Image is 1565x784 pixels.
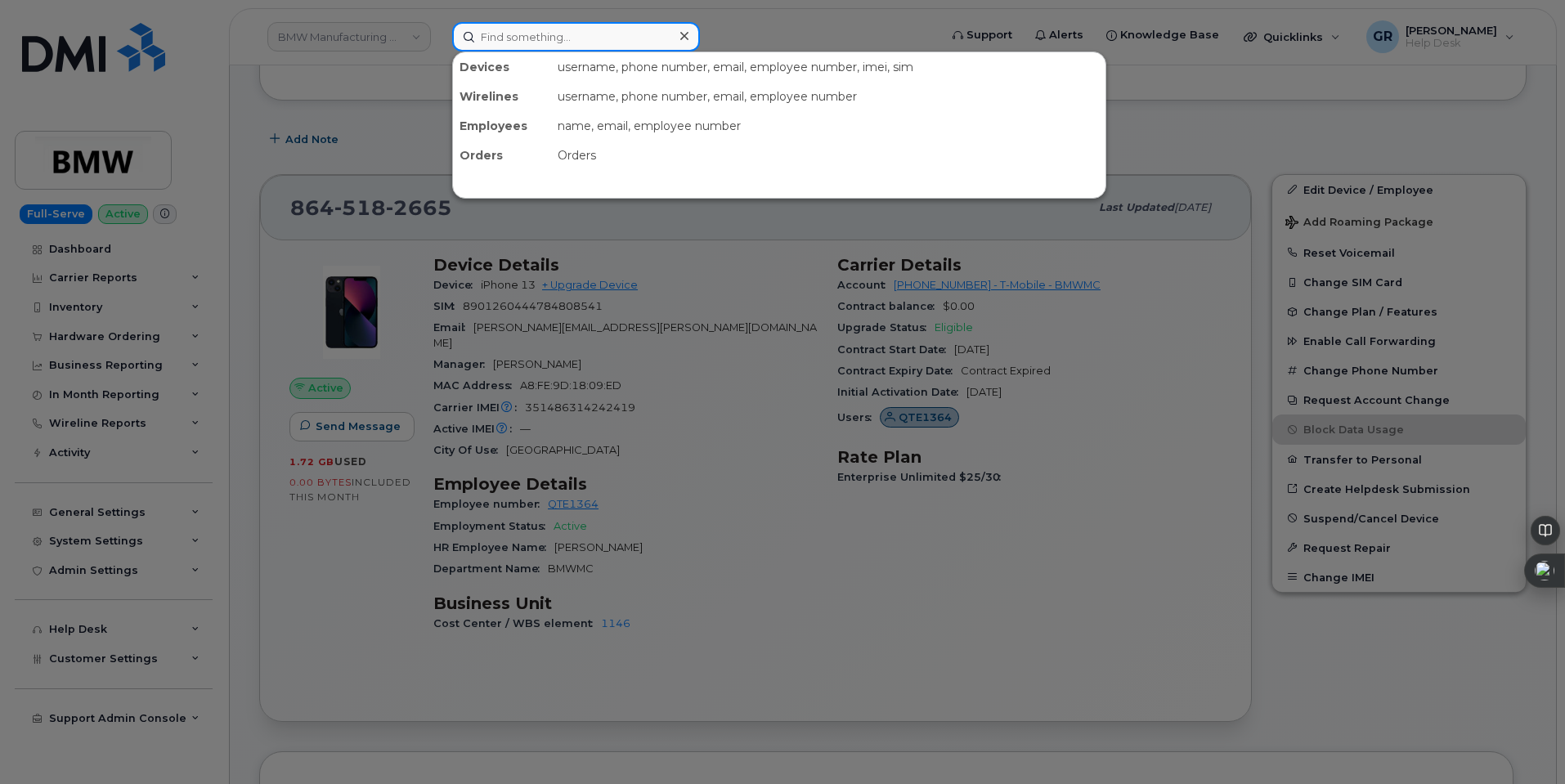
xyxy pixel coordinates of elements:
div: Employees [453,111,551,141]
iframe: Messenger Launcher [1494,713,1553,772]
div: name, email, employee number [551,111,1105,141]
div: username, phone number, email, employee number, imei, sim [551,52,1105,82]
div: username, phone number, email, employee number [551,82,1105,111]
div: Devices [453,52,551,82]
div: Wirelines [453,82,551,111]
input: Find something... [452,22,700,52]
div: Orders [551,141,1105,170]
div: Orders [453,141,551,170]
